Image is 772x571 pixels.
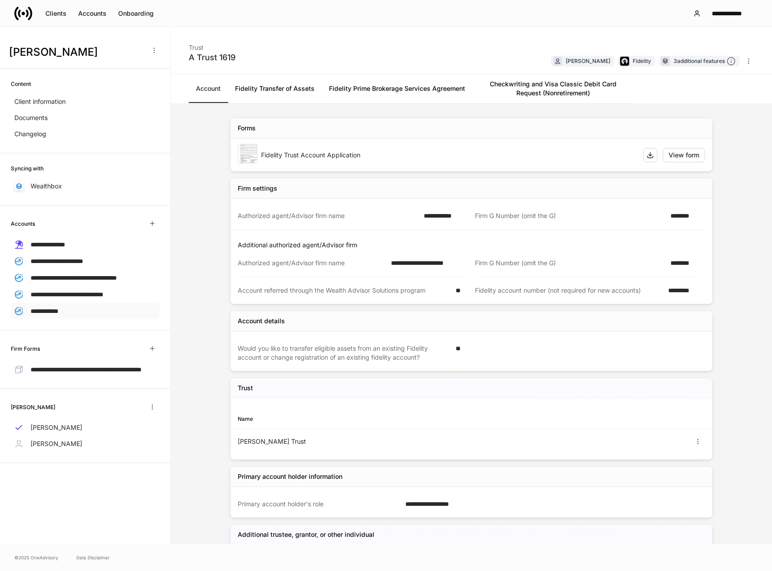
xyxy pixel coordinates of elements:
div: Firm G Number (omit the G) [475,259,665,268]
p: Documents [14,113,48,122]
div: Firm G Number (omit the G) [475,211,665,220]
a: Checkwriting and Visa Classic Debit Card Request (Nonretirement) [472,74,634,103]
div: Fidelity account number (not required for new accounts) [475,286,663,295]
button: Clients [40,6,72,21]
h6: [PERSON_NAME] [11,403,55,411]
div: Clients [45,9,67,18]
div: Authorized agent/Advisor firm name [238,259,386,268]
div: Accounts [78,9,106,18]
a: Wealthbox [11,178,160,194]
h6: Accounts [11,219,35,228]
p: Client information [14,97,66,106]
h6: Content [11,80,31,88]
div: A Trust 1619 [189,52,235,63]
div: Name [238,415,471,423]
button: Onboarding [112,6,160,21]
p: [PERSON_NAME] [31,439,82,448]
a: Data Disclaimer [76,554,110,561]
div: Would you like to transfer eligible assets from an existing Fidelity account or change registrati... [238,344,450,362]
a: Client information [11,94,160,110]
a: [PERSON_NAME] [11,436,160,452]
h3: [PERSON_NAME] [9,45,143,59]
div: Primary account holder's role [238,500,400,509]
button: Accounts [72,6,112,21]
p: Wealthbox [31,182,62,191]
span: © 2025 OneAdvisory [14,554,58,561]
h5: Additional trustee, grantor, or other individual [238,530,374,539]
div: View form [669,151,699,160]
div: Authorized agent/Advisor firm name [238,211,418,220]
a: Fidelity Prime Brokerage Services Agreement [322,74,472,103]
div: Account referred through the Wealth Advisor Solutions program [238,286,450,295]
a: Account [189,74,228,103]
div: Trust [189,38,235,52]
div: Account details [238,317,285,326]
div: Fidelity Trust Account Application [261,151,636,160]
div: Forms [238,124,256,133]
p: Additional authorized agent/Advisor firm [238,241,709,250]
button: View form [663,148,705,162]
h6: Firm Forms [11,344,40,353]
div: Onboarding [118,9,154,18]
div: [PERSON_NAME] [566,57,610,65]
div: 3 additional features [674,57,736,66]
p: [PERSON_NAME] [31,423,82,432]
div: Firm settings [238,184,277,193]
a: Documents [11,110,160,126]
a: Changelog [11,126,160,142]
div: Fidelity [633,57,651,65]
h5: Trust [238,384,253,393]
a: [PERSON_NAME] [11,419,160,436]
div: [PERSON_NAME] Trust [238,437,471,446]
p: Changelog [14,129,46,138]
a: Fidelity Transfer of Assets [228,74,322,103]
div: Primary account holder information [238,472,342,481]
h6: Syncing with [11,164,44,173]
